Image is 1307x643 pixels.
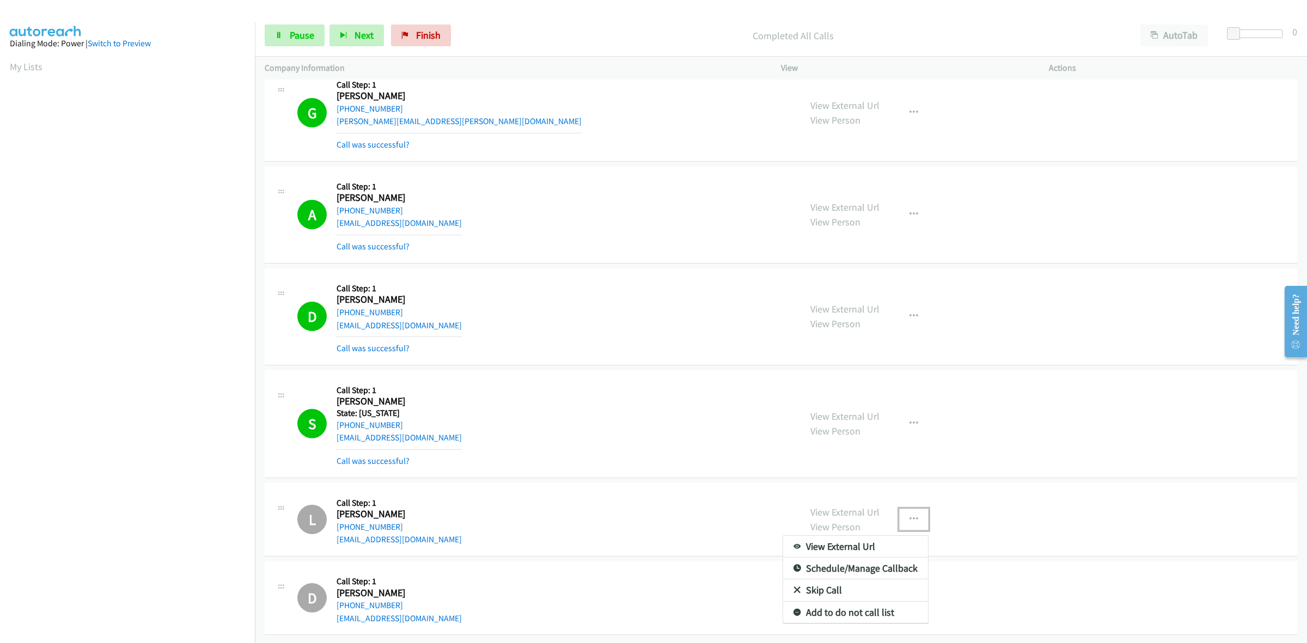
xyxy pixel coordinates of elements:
[297,583,327,613] h1: D
[297,583,327,613] div: The call has been skipped
[783,558,928,579] a: Schedule/Manage Callback
[1275,278,1307,365] iframe: Resource Center
[88,38,151,48] a: Switch to Preview
[10,37,245,50] div: Dialing Mode: Power |
[783,602,928,623] a: Add to do not call list
[10,60,42,73] a: My Lists
[783,536,928,558] a: View External Url
[783,579,928,601] a: Skip Call
[10,84,255,601] iframe: Dialpad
